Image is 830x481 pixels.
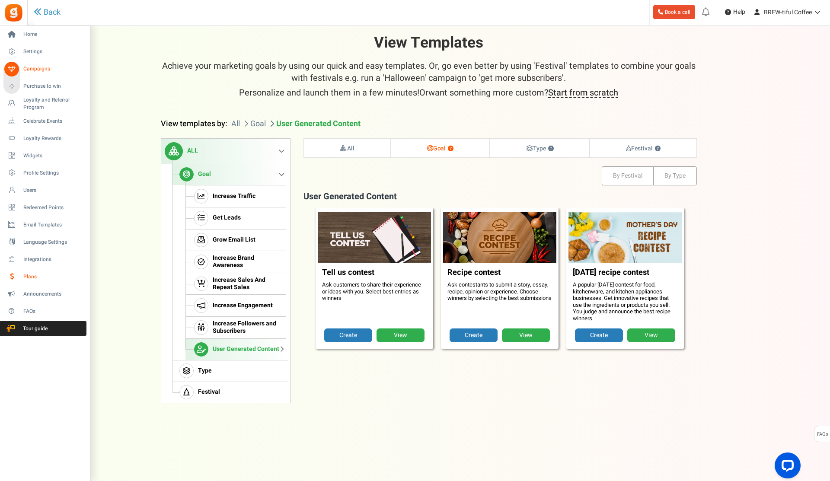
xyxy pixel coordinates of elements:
img: Gratisfaction [4,3,23,22]
span: Tour guide [4,325,64,332]
strong: Start from scratch [548,86,618,99]
strong: Type [526,144,554,153]
span: BREW-tiful Coffee [764,8,812,17]
a: Language Settings [3,235,86,249]
figcaption: A popular [DATE] contest for food, kitchenware, and kitchen appliances businesses. Get innovative... [568,263,682,328]
span: Redeemed Points [23,204,84,211]
a: Back [34,7,61,18]
p: Personalize and launch them in a few minutes! want something more custom? [161,87,697,99]
a: ALL [161,139,286,164]
h3: [DATE] recipe contest [573,268,677,281]
span: User Generated Content [213,346,279,353]
a: User Generated Content [185,338,286,360]
a: Create [575,328,623,342]
a: Increase Traffic [185,185,286,207]
span: Purchase to win [23,83,84,90]
a: Home [3,27,86,42]
figcaption: Ask customers to share their experience or ideas with you. Select best entries as winners [318,263,431,328]
span: Get Leads [213,214,241,222]
strong: Goal [427,144,454,153]
strong: All [339,144,354,153]
span: Users [23,187,84,194]
a: Festival [172,382,286,403]
a: Celebrate Events [3,114,86,128]
a: Integrations [3,252,86,267]
li: Goal [242,118,266,130]
span: Celebrate Events [23,118,84,125]
a: Purchase to win [3,79,86,94]
span: Type [198,367,212,375]
span: Loyalty Rewards [23,135,84,142]
a: Type [172,360,286,382]
a: Announcements [3,287,86,301]
span: FAQs [23,308,84,315]
a: Grow Email List [185,229,286,251]
a: FAQs [3,304,86,319]
span: Increase Brand Awareness [213,255,283,269]
h3: Tell us contest [322,268,427,281]
li: User Generated Content [268,118,361,130]
a: Increase Followers and Subscribers [185,316,286,338]
span: Language Settings [23,239,84,246]
a: Profile Settings [3,166,86,180]
h3: Recipe contest [447,268,552,281]
span: Widgets [23,152,84,159]
a: View [377,328,425,342]
a: Book a call [653,5,695,19]
a: Get Leads [185,207,286,229]
strong: View templates by: [161,118,227,130]
button: ? [655,146,661,152]
span: Goal [198,171,211,178]
span: Email Templates [23,221,84,229]
span: Announcements [23,290,84,298]
span: Increase Engagement [213,302,273,309]
a: View [502,328,550,342]
span: Increase Followers and Subscribers [213,320,283,335]
span: Help [731,8,745,16]
span: Settings [23,48,84,55]
a: Increase Brand Awareness [185,251,286,273]
span: Plans [23,273,84,280]
span: FAQs [817,426,828,443]
span: Festival [198,389,220,396]
a: Loyalty and Referral Program [3,96,86,111]
span: Or [419,86,428,99]
a: Goal [172,164,286,185]
a: View [627,328,675,342]
strong: Festival [626,144,661,153]
figcaption: Ask contestants to submit a story, essay, recipe, opinion or experience. Choose winners by select... [443,263,556,328]
a: Plans [3,269,86,284]
a: Help [721,5,749,19]
span: Increase Traffic [213,193,255,200]
span: Loyalty and Referral Program [23,96,86,111]
button: By Type [653,166,697,185]
a: Create [450,328,498,342]
button: By Festival [602,166,653,185]
span: Increase Sales And Repeat Sales [213,277,283,291]
a: Widgets [3,148,86,163]
span: Campaigns [23,65,84,73]
p: Achieve your marketing goals by using our quick and easy templates. Or, go even better by using '... [161,60,697,85]
a: Email Templates [3,217,86,232]
span: ALL [187,147,198,155]
a: Campaigns [3,62,86,76]
a: Loyalty Rewards [3,131,86,146]
a: Increase Sales And Repeat Sales [185,273,286,295]
span: Grow Email List [213,236,255,244]
h2: View Templates [161,35,697,51]
span: Integrations [23,256,84,263]
a: Increase Engagement [185,294,286,316]
span: Home [23,31,84,38]
button: ? [548,146,554,152]
a: Settings [3,45,86,59]
a: Users [3,183,86,197]
li: All [231,118,240,130]
span: User Generated Content [303,190,397,203]
span: Profile Settings [23,169,84,177]
a: Create [324,328,372,342]
a: Redeemed Points [3,200,86,215]
button: ? [448,146,453,152]
a: Start from scratch [548,89,618,98]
